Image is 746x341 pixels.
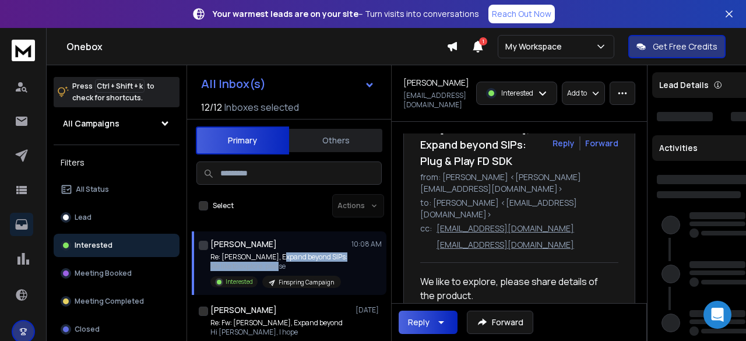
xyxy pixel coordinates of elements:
button: All Status [54,178,180,201]
span: 1 [479,37,487,45]
p: Closed [75,325,100,334]
p: cc: [420,223,432,251]
h1: All Campaigns [63,118,119,129]
p: Finspring Campaign [279,278,334,287]
h1: [PERSON_NAME] [210,304,277,316]
h1: All Inbox(s) [201,78,266,90]
button: Meeting Completed [54,290,180,313]
h3: Inboxes selected [224,100,299,114]
p: Meeting Completed [75,297,144,306]
p: Interested [75,241,112,250]
p: Reach Out Now [492,8,551,20]
p: [EMAIL_ADDRESS][DOMAIN_NAME] [437,223,574,234]
p: Hi [PERSON_NAME], I hope [210,328,343,337]
h1: Onebox [66,40,446,54]
p: Interested [501,89,533,98]
button: All Campaigns [54,112,180,135]
button: Lead [54,206,180,229]
p: Interested [226,277,253,286]
span: Ctrl + Shift + k [95,79,145,93]
span: 12 / 12 [201,100,222,114]
h1: Re: [PERSON_NAME], Expand beyond SIPs: Plug & Play FD SDK [420,120,543,169]
p: 10:08 AM [351,240,382,249]
h1: [PERSON_NAME] [403,77,469,89]
div: Reply [408,317,430,328]
p: Lead Details [659,79,709,91]
h1: [PERSON_NAME] [210,238,277,250]
p: Press to check for shortcuts. [72,80,154,104]
strong: Your warmest leads are on your site [213,8,358,19]
p: Lead [75,213,92,222]
button: Meeting Booked [54,262,180,285]
button: Others [289,128,382,153]
p: Meeting Booked [75,269,132,278]
button: Primary [196,126,289,154]
p: Get Free Credits [653,41,717,52]
h3: Filters [54,154,180,171]
p: from: [PERSON_NAME] <[PERSON_NAME][EMAIL_ADDRESS][DOMAIN_NAME]> [420,171,618,195]
label: Select [213,201,234,210]
p: Re: Fw: [PERSON_NAME], Expand beyond [210,318,343,328]
p: [EMAIL_ADDRESS][DOMAIN_NAME] [403,91,469,110]
button: All Inbox(s) [192,72,384,96]
p: [DATE] [356,305,382,315]
div: Open Intercom Messenger [703,301,731,329]
p: My Workspace [505,41,566,52]
p: – Turn visits into conversations [213,8,479,20]
p: We like to explore, please [210,262,347,271]
a: Reach Out Now [488,5,555,23]
button: Reply [399,311,458,334]
button: Closed [54,318,180,341]
button: Get Free Credits [628,35,726,58]
p: Add to [567,89,587,98]
div: Forward [585,138,618,149]
p: to: [PERSON_NAME] <[EMAIL_ADDRESS][DOMAIN_NAME]> [420,197,618,220]
button: Interested [54,234,180,257]
p: [EMAIL_ADDRESS][DOMAIN_NAME] [437,239,574,251]
button: Forward [467,311,533,334]
button: Reply [553,138,575,149]
img: logo [12,40,35,61]
p: Re: [PERSON_NAME], Expand beyond SIPs: [210,252,347,262]
p: All Status [76,185,109,194]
